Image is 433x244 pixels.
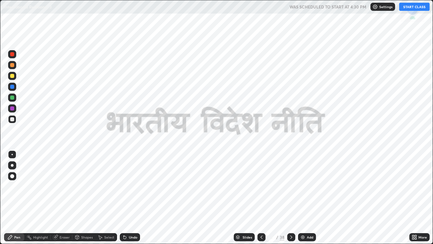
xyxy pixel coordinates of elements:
[372,4,378,9] img: class-settings-icons
[14,236,20,239] div: Pen
[276,235,278,239] div: /
[418,236,427,239] div: More
[290,4,366,10] h5: WAS SCHEDULED TO START AT 4:30 PM
[33,236,48,239] div: Highlight
[60,236,70,239] div: Eraser
[104,236,114,239] div: Select
[81,236,93,239] div: Shapes
[300,235,305,240] img: add-slide-button
[268,235,275,239] div: 3
[243,236,252,239] div: Slides
[399,3,430,11] button: START CLASS
[280,234,284,240] div: 38
[129,236,137,239] div: Undo
[379,5,392,8] p: Settings
[4,4,52,9] p: International Relations : 3
[307,236,313,239] div: Add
